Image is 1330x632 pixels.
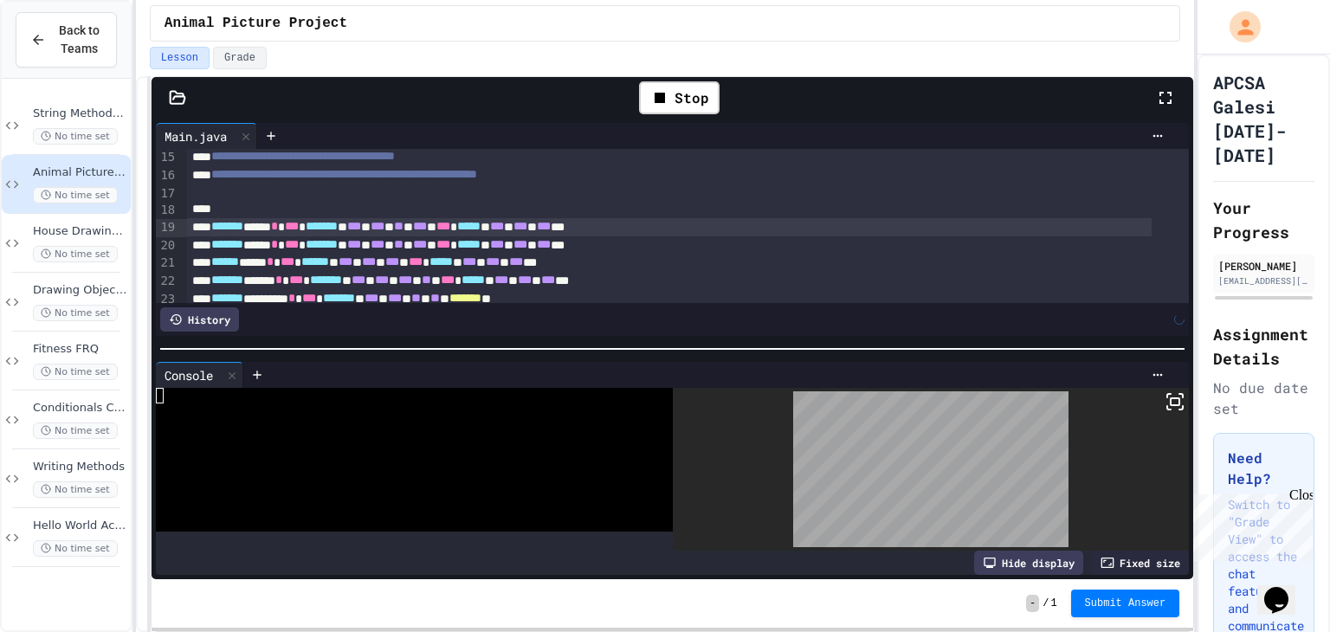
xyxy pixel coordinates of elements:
span: No time set [33,422,118,439]
div: Console [156,362,243,388]
h2: Your Progress [1213,196,1314,244]
span: No time set [33,540,118,557]
div: 20 [156,237,178,255]
h1: APCSA Galesi [DATE]-[DATE] [1213,70,1314,167]
span: House Drawing Classwork [33,224,127,239]
span: Drawing Objects in Java - HW Playposit Code [33,283,127,298]
h3: Need Help? [1228,448,1300,489]
div: Main.java [156,123,257,149]
div: 15 [156,149,178,167]
div: No due date set [1213,377,1314,419]
div: 18 [156,202,178,219]
span: Hello World Activity [33,519,127,533]
div: 17 [156,185,178,203]
div: History [160,307,239,332]
h2: Assignment Details [1213,322,1314,371]
button: Submit Answer [1071,590,1180,617]
span: Conditionals Classwork [33,401,127,416]
button: Grade [213,47,267,69]
span: No time set [33,364,118,380]
div: Console [156,366,222,384]
span: Writing Methods [33,460,127,474]
div: [PERSON_NAME] [1218,258,1309,274]
span: Submit Answer [1085,597,1166,610]
div: 19 [156,219,178,237]
button: Lesson [150,47,210,69]
span: Back to Teams [56,22,102,58]
span: String Methods Examples [33,106,127,121]
div: 16 [156,167,178,185]
span: No time set [33,246,118,262]
div: Main.java [156,127,236,145]
span: No time set [33,128,118,145]
span: No time set [33,305,118,321]
div: Fixed size [1092,551,1189,575]
div: My Account [1211,7,1265,47]
span: Animal Picture Project [33,165,127,180]
div: 23 [156,291,178,309]
span: No time set [33,481,118,498]
iframe: chat widget [1257,563,1313,615]
div: Stop [639,81,720,114]
div: [EMAIL_ADDRESS][DOMAIN_NAME] [1218,274,1309,287]
span: Animal Picture Project [165,13,347,34]
span: Fitness FRQ [33,342,127,357]
span: - [1026,595,1039,612]
iframe: chat widget [1186,487,1313,561]
div: Hide display [974,551,1083,575]
span: / [1043,597,1049,610]
div: 22 [156,273,178,291]
button: Back to Teams [16,12,117,68]
div: Chat with us now!Close [7,7,119,110]
span: No time set [33,187,118,203]
span: 1 [1050,597,1056,610]
div: 21 [156,255,178,273]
